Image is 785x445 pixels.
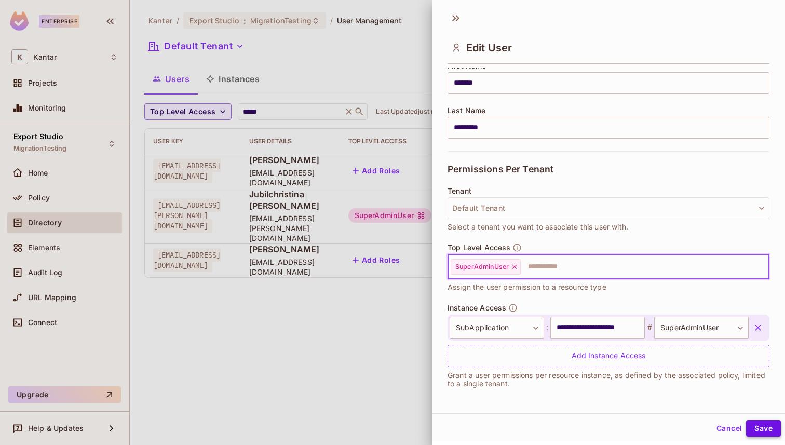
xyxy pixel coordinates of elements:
[746,420,781,437] button: Save
[451,259,521,275] div: SuperAdminUser
[450,317,544,339] div: SubApplication
[448,371,769,388] p: Grant a user permissions per resource instance, as defined by the associated policy, limited to a...
[448,345,769,367] div: Add Instance Access
[712,420,746,437] button: Cancel
[448,244,510,252] span: Top Level Access
[448,106,485,115] span: Last Name
[544,321,550,334] span: :
[448,304,506,312] span: Instance Access
[448,281,606,293] span: Assign the user permission to a resource type
[448,187,471,195] span: Tenant
[645,321,654,334] span: #
[455,263,509,271] span: SuperAdminUser
[764,265,766,267] button: Open
[466,42,512,54] span: Edit User
[448,164,553,174] span: Permissions Per Tenant
[448,221,628,233] span: Select a tenant you want to associate this user with.
[654,317,749,339] div: SuperAdminUser
[448,197,769,219] button: Default Tenant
